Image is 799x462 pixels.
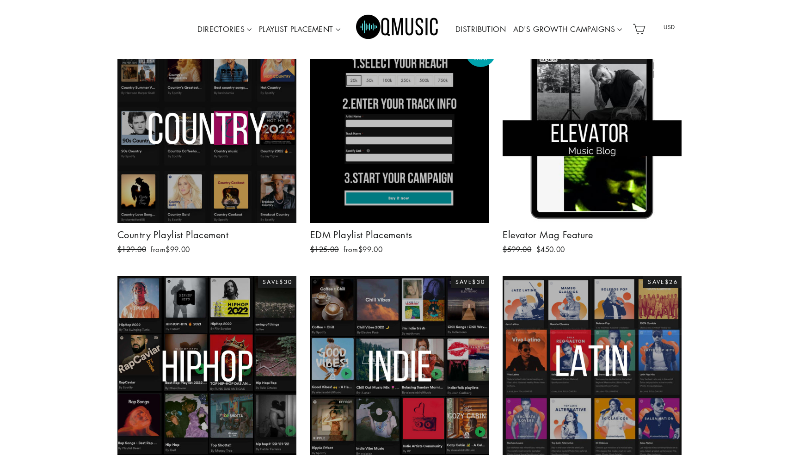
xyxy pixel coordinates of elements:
[194,19,255,40] a: DIRECTORIES
[503,44,682,258] a: Elevator Mag Feature $599.00 $450.00
[344,245,382,254] span: from
[643,276,682,288] div: Save
[452,19,510,40] a: DISTRIBUTION
[151,245,190,254] span: from
[310,44,489,258] a: EDM Playlist Placements $125.00 from$99.00
[167,2,629,56] div: Primary
[503,228,682,241] div: Elevator Mag Feature
[358,245,383,254] span: $99.00
[466,45,496,62] span: Quick view
[117,44,296,258] a: Country Playlist Placement $129.00 from$99.00
[356,8,439,50] img: Q Music Promotions
[166,245,190,254] span: $99.00
[279,278,292,286] span: $30
[255,19,344,40] a: PLAYLIST PLACEMENT
[665,278,678,286] span: $26
[310,245,339,254] span: $125.00
[536,245,565,254] span: $450.00
[258,276,296,288] div: Save
[652,20,687,34] span: USD
[117,228,296,241] div: Country Playlist Placement
[472,278,485,286] span: $30
[310,228,489,241] div: EDM Playlist Placements
[510,19,626,40] a: AD'S GROWTH CAMPAIGNS
[503,245,531,254] span: $599.00
[451,276,489,288] div: Save
[117,245,146,254] span: $129.00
